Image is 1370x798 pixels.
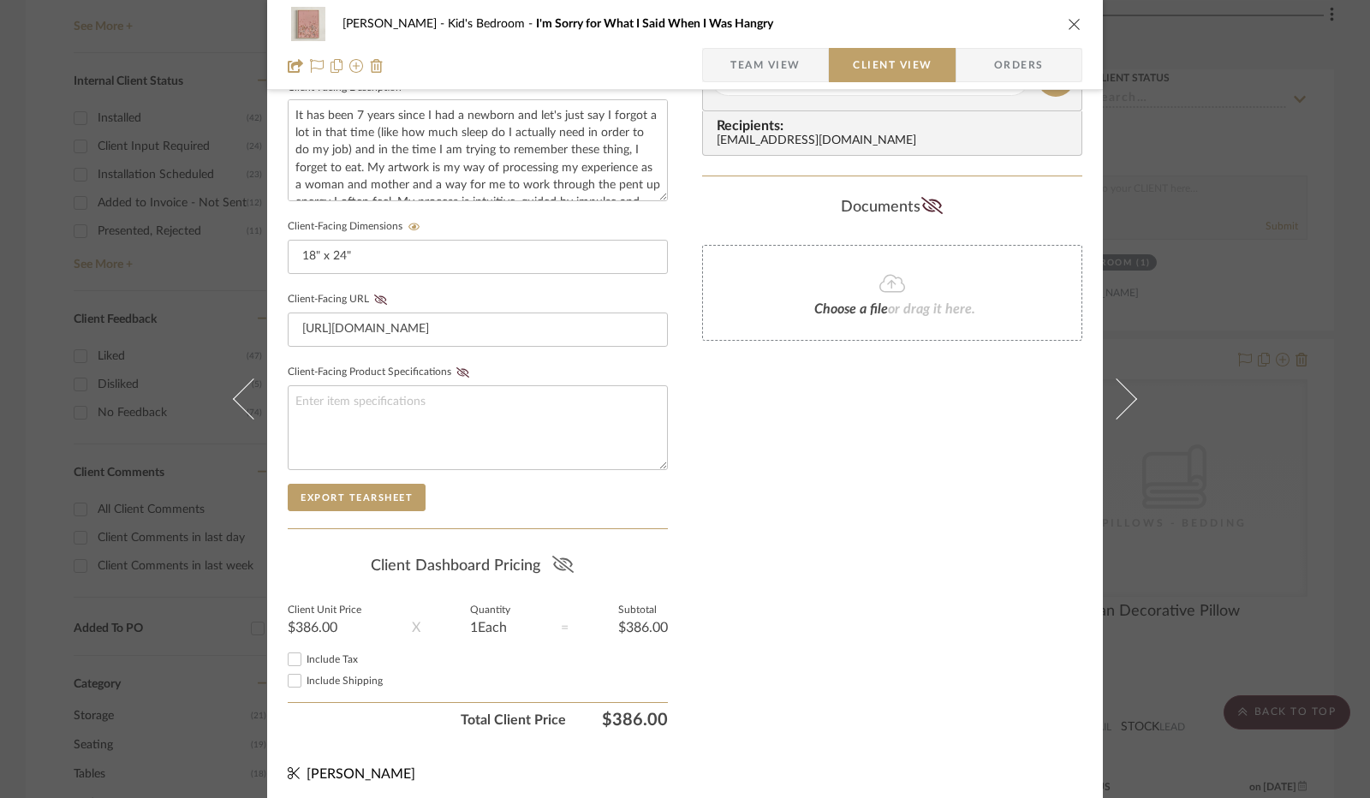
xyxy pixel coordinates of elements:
[288,366,474,378] label: Client-Facing Product Specifications
[288,294,392,306] label: Client-Facing URL
[566,710,668,730] span: $386.00
[288,710,566,730] span: Total Client Price
[307,654,358,664] span: Include Tax
[1067,16,1082,32] button: close
[814,302,888,316] span: Choose a file
[307,767,415,781] span: [PERSON_NAME]
[288,546,668,586] div: Client Dashboard Pricing
[470,621,510,634] div: 1 Each
[412,617,420,638] div: X
[288,240,668,274] input: Enter item dimensions
[717,118,1075,134] span: Recipients:
[402,221,426,233] button: Client-Facing Dimensions
[717,134,1075,148] div: [EMAIL_ADDRESS][DOMAIN_NAME]
[975,48,1063,82] span: Orders
[288,621,361,634] div: $386.00
[342,18,448,30] span: [PERSON_NAME]
[561,617,569,638] div: =
[618,621,668,634] div: $386.00
[730,48,801,82] span: Team View
[288,313,668,347] input: Enter item URL
[853,48,932,82] span: Client View
[536,18,773,30] span: I'm Sorry for What I Said When I Was Hangry
[702,194,1082,221] div: Documents
[288,221,426,233] label: Client-Facing Dimensions
[451,366,474,378] button: Client-Facing Product Specifications
[288,84,402,92] label: Client-Facing Description
[288,606,361,615] label: Client Unit Price
[470,606,510,615] label: Quantity
[370,59,384,73] img: Remove from project
[888,302,975,316] span: or drag it here.
[288,484,426,511] button: Export Tearsheet
[369,294,392,306] button: Client-Facing URL
[448,18,536,30] span: Kid's Bedroom
[288,7,329,41] img: b745eba0-f70d-4745-b890-c544614c189f_48x40.jpg
[618,606,668,615] label: Subtotal
[307,676,383,686] span: Include Shipping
